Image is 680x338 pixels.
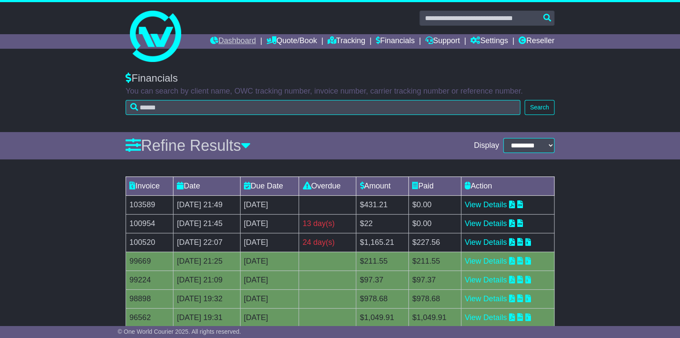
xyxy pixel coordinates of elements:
button: Search [525,100,554,115]
a: View Details [465,294,507,303]
td: $978.68 [356,289,409,308]
td: Paid [408,176,461,195]
td: Action [461,176,554,195]
td: 98898 [126,289,173,308]
a: Financials [376,34,415,49]
td: 96562 [126,308,173,327]
td: [DATE] [240,289,299,308]
td: $1,165.21 [356,233,409,252]
td: [DATE] [240,252,299,270]
td: [DATE] 19:31 [173,308,240,327]
div: 24 day(s) [302,237,352,248]
td: Amount [356,176,409,195]
td: $211.55 [408,252,461,270]
td: Date [173,176,240,195]
td: [DATE] [240,308,299,327]
a: Quote/Book [267,34,317,49]
td: $97.37 [408,270,461,289]
td: $1,049.91 [356,308,409,327]
a: View Details [465,238,507,247]
td: $431.21 [356,195,409,214]
a: View Details [465,219,507,228]
a: View Details [465,200,507,209]
a: Dashboard [210,34,256,49]
a: View Details [465,313,507,322]
td: $227.56 [408,233,461,252]
td: $0.00 [408,195,461,214]
td: 99669 [126,252,173,270]
td: [DATE] 21:45 [173,214,240,233]
td: $1,049.91 [408,308,461,327]
p: You can search by client name, OWC tracking number, invoice number, carrier tracking number or re... [126,87,554,96]
td: [DATE] 21:49 [173,195,240,214]
td: [DATE] [240,233,299,252]
td: $0.00 [408,214,461,233]
td: $978.68 [408,289,461,308]
td: $211.55 [356,252,409,270]
a: Refine Results [126,137,251,154]
a: Support [425,34,460,49]
td: [DATE] [240,270,299,289]
td: 103589 [126,195,173,214]
td: [DATE] [240,195,299,214]
td: $97.37 [356,270,409,289]
td: Invoice [126,176,173,195]
td: [DATE] 22:07 [173,233,240,252]
a: Settings [470,34,508,49]
td: [DATE] 21:25 [173,252,240,270]
a: View Details [465,276,507,284]
a: Tracking [328,34,365,49]
span: © One World Courier 2025. All rights reserved. [117,328,241,335]
td: Due Date [240,176,299,195]
a: View Details [465,257,507,265]
td: 99224 [126,270,173,289]
td: Overdue [299,176,356,195]
div: 13 day(s) [302,218,352,229]
td: 100954 [126,214,173,233]
a: Reseller [519,34,554,49]
td: [DATE] [240,214,299,233]
span: Display [474,141,499,150]
td: [DATE] 21:09 [173,270,240,289]
td: 100520 [126,233,173,252]
td: $22 [356,214,409,233]
div: Financials [126,72,554,85]
td: [DATE] 19:32 [173,289,240,308]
